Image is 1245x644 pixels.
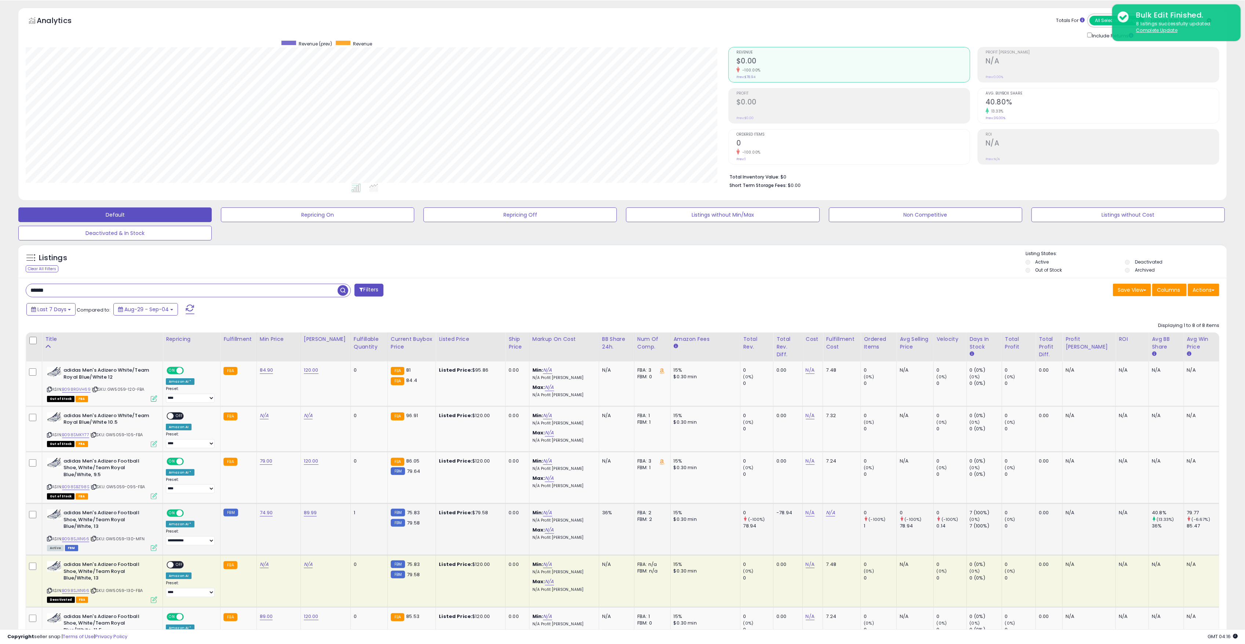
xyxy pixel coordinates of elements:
[1152,284,1187,296] button: Columns
[743,465,754,471] small: (0%)
[304,457,318,465] a: 120.00
[407,509,420,516] span: 75.83
[1035,259,1049,265] label: Active
[937,471,966,478] div: 0
[937,419,947,425] small: (0%)
[829,207,1022,222] button: Non Competitive
[1039,335,1059,358] div: Total Profit Diff.
[986,92,1219,96] span: Avg. Buybox Share
[391,467,405,475] small: FBM
[167,458,176,464] span: ON
[986,75,1003,79] small: Prev: 0.00%
[113,303,178,316] button: Aug-29 - Sep-04
[354,458,382,464] div: 0
[637,509,665,516] div: FBA: 2
[1187,458,1213,464] div: N/A
[1039,367,1057,373] div: 0.00
[986,116,1005,120] small: Prev: 36.00%
[391,412,404,420] small: FBA
[63,367,153,382] b: adidas Men's Adizero White/Team Royal Blue/White 12
[391,367,404,375] small: FBA
[299,41,332,47] span: Revenue (prev)
[1152,412,1178,419] div: N/A
[602,367,629,373] div: N/A
[743,471,773,478] div: 0
[166,378,194,385] div: Amazon AI *
[532,438,593,443] p: N/A Profit [PERSON_NAME]
[260,367,273,374] a: 84.90
[674,373,735,380] div: $0.30 min
[1158,322,1219,329] div: Displaying 1 to 8 of 8 items
[1119,367,1143,373] div: N/A
[1152,335,1180,351] div: Avg BB Share
[602,412,629,419] div: N/A
[1005,335,1033,351] div: Total Profit
[354,509,382,516] div: 1
[1089,16,1144,25] button: All Selected Listings
[1005,426,1036,432] div: 0
[62,484,90,490] a: B098SBZ98S
[937,509,966,516] div: 0
[391,509,405,516] small: FBM
[743,458,773,464] div: 0
[1152,351,1156,357] small: Avg BB Share.
[806,561,815,568] a: N/A
[743,509,773,516] div: 0
[532,393,593,398] p: N/A Profit [PERSON_NAME]
[1056,17,1085,24] div: Totals For
[986,98,1219,108] h2: 40.80%
[439,335,502,343] div: Listed Price
[637,335,667,351] div: Num of Comp.
[509,412,523,419] div: 0.00
[532,457,543,464] b: Min:
[47,613,62,623] img: 41nnQqmyXEL._SL40_.jpg
[1005,419,1015,425] small: (0%)
[529,332,599,361] th: The percentage added to the cost of goods (COGS) that forms the calculator for Min & Max prices.
[602,458,629,464] div: N/A
[223,335,253,343] div: Fulfillment
[736,92,970,96] span: Profit
[637,419,665,426] div: FBM: 1
[543,561,552,568] a: N/A
[776,367,797,373] div: 0.00
[26,265,58,272] div: Clear All Filters
[736,57,970,67] h2: $0.00
[166,469,194,476] div: Amazon AI *
[637,367,665,373] div: FBA: 3
[1131,10,1235,21] div: Bulk Edit Finished.
[166,386,215,403] div: Preset:
[788,182,801,189] span: $0.00
[543,509,552,516] a: N/A
[166,477,215,494] div: Preset:
[92,386,145,392] span: | SKU: GW5059-120-FBA
[354,412,382,419] div: 0
[391,458,404,466] small: FBA
[304,613,318,620] a: 120.00
[674,509,735,516] div: 15%
[223,367,237,375] small: FBA
[167,368,176,374] span: ON
[986,57,1219,67] h2: N/A
[223,509,238,516] small: FBM
[545,429,554,437] a: N/A
[743,412,773,419] div: 0
[1039,412,1057,419] div: 0.00
[736,98,970,108] h2: $0.00
[223,458,237,466] small: FBA
[674,412,735,419] div: 15%
[1005,367,1036,373] div: 0
[76,493,88,500] span: FBA
[439,367,500,373] div: $95.86
[602,509,629,516] div: 36%
[260,412,269,419] a: N/A
[826,335,858,351] div: Fulfillment Cost
[970,412,1002,419] div: 0 (0%)
[532,367,543,373] b: Min:
[970,471,1002,478] div: 0 (0%)
[989,108,1004,114] small: 13.33%
[736,133,970,137] span: Ordered Items
[776,412,797,419] div: 0.00
[776,458,797,464] div: 0.00
[776,509,797,516] div: -78.94
[864,471,896,478] div: 0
